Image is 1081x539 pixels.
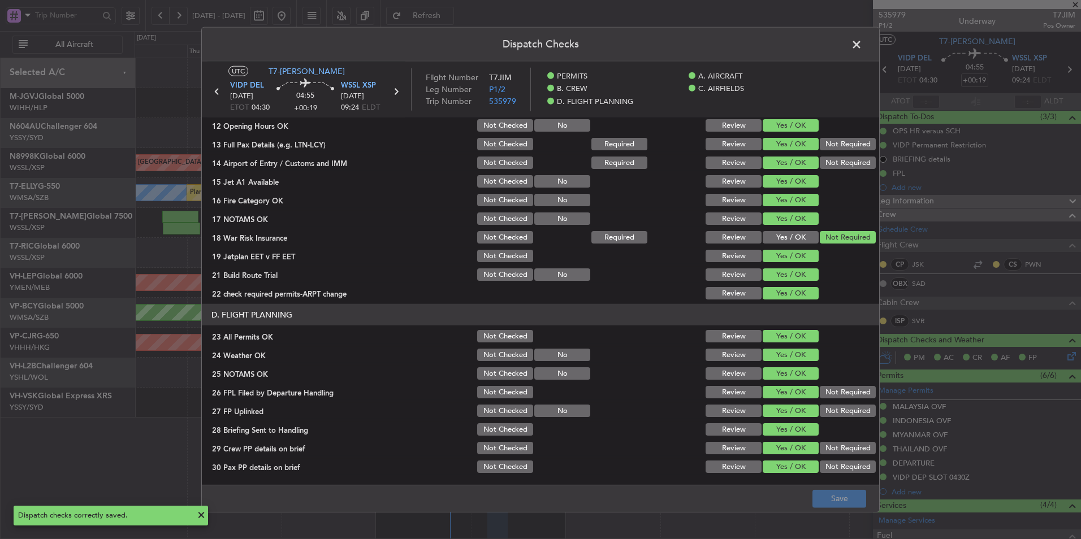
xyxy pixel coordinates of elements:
button: Not Required [820,157,876,169]
button: Not Required [820,460,876,473]
button: Not Required [820,138,876,150]
div: Dispatch checks correctly saved. [18,510,191,521]
button: Not Required [820,386,876,398]
button: Not Required [820,231,876,244]
header: Dispatch Checks [202,28,879,62]
button: Not Required [820,442,876,454]
button: Not Required [820,405,876,417]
